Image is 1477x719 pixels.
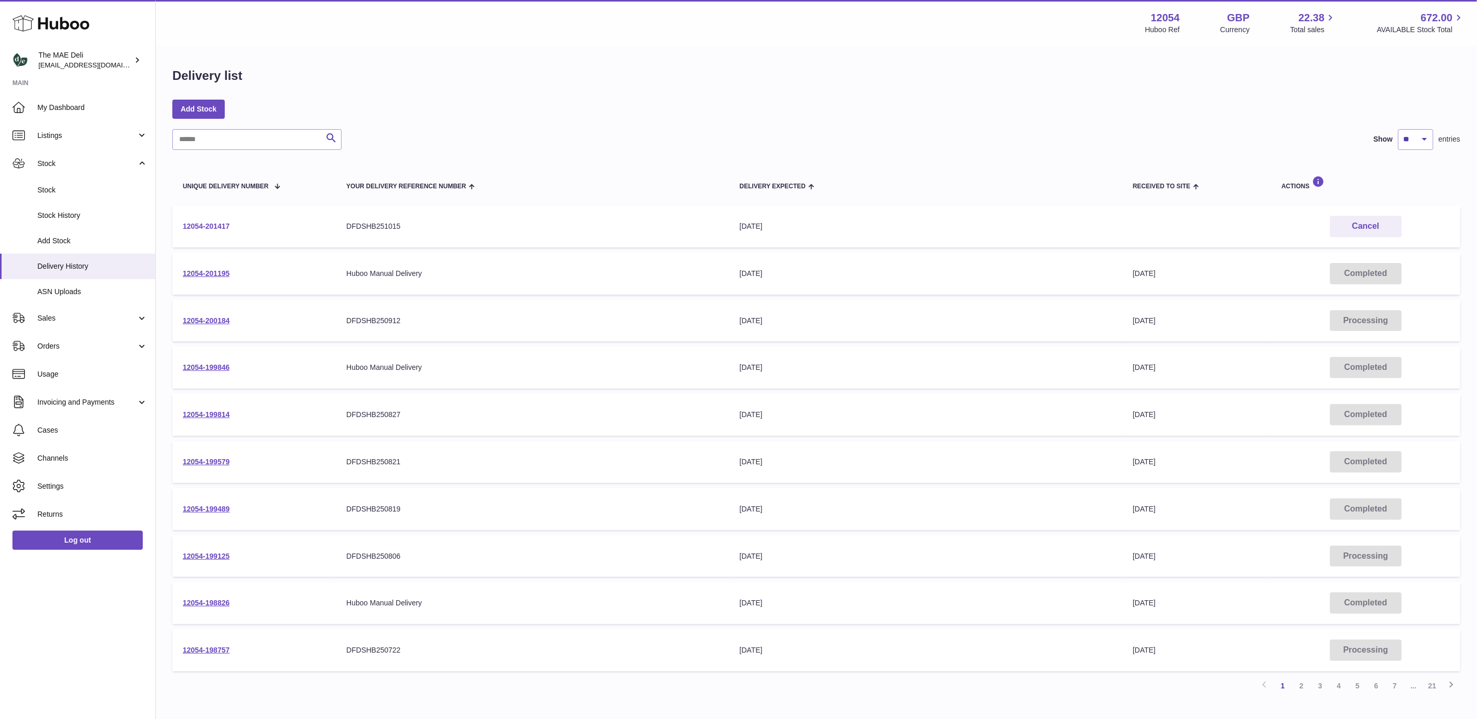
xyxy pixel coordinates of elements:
div: Huboo Manual Delivery [346,269,719,279]
span: entries [1439,134,1460,144]
a: 12054-198826 [183,599,229,607]
div: Actions [1282,176,1450,190]
div: [DATE] [740,457,1112,467]
div: [DATE] [740,269,1112,279]
span: [DATE] [1133,458,1156,466]
a: 5 [1348,676,1367,695]
h1: Delivery list [172,67,242,84]
a: 12054-198757 [183,646,229,654]
div: DFDSHB250819 [346,504,719,514]
div: [DATE] [740,551,1112,561]
span: Total sales [1290,25,1336,35]
span: [DATE] [1133,363,1156,371]
div: DFDSHB251015 [346,222,719,231]
a: Add Stock [172,100,225,118]
a: 12054-201195 [183,269,229,278]
span: Returns [37,509,147,519]
span: Stock [37,185,147,195]
img: logistics@deliciouslyella.com [12,52,28,68]
div: DFDSHB250806 [346,551,719,561]
span: Add Stock [37,236,147,246]
div: [DATE] [740,504,1112,514]
span: [DATE] [1133,410,1156,419]
span: Your Delivery Reference Number [346,183,466,190]
a: 12054-201417 [183,222,229,230]
div: [DATE] [740,410,1112,420]
a: 21 [1423,676,1442,695]
span: Settings [37,481,147,491]
div: DFDSHB250827 [346,410,719,420]
span: Sales [37,313,137,323]
div: [DATE] [740,316,1112,326]
span: Stock [37,159,137,169]
a: 12054-199579 [183,458,229,466]
span: Delivery History [37,261,147,271]
span: 22.38 [1298,11,1324,25]
div: [DATE] [740,598,1112,608]
div: [DATE] [740,222,1112,231]
div: Huboo Manual Delivery [346,598,719,608]
span: Received to Site [1133,183,1190,190]
strong: 12054 [1151,11,1180,25]
span: [DATE] [1133,599,1156,607]
a: 22.38 Total sales [1290,11,1336,35]
a: 12054-200184 [183,316,229,325]
span: Invoicing and Payments [37,397,137,407]
a: 12054-199489 [183,505,229,513]
div: Huboo Manual Delivery [346,363,719,372]
span: [DATE] [1133,552,1156,560]
a: Log out [12,531,143,549]
span: Usage [37,369,147,379]
a: 3 [1311,676,1330,695]
span: Orders [37,341,137,351]
span: Delivery Expected [740,183,806,190]
a: 12054-199125 [183,552,229,560]
div: DFDSHB250912 [346,316,719,326]
span: ... [1404,676,1423,695]
span: [EMAIL_ADDRESS][DOMAIN_NAME] [38,61,153,69]
strong: GBP [1227,11,1250,25]
span: [DATE] [1133,269,1156,278]
span: 672.00 [1421,11,1453,25]
span: [DATE] [1133,316,1156,325]
a: 12054-199846 [183,363,229,371]
button: Cancel [1330,216,1402,237]
div: DFDSHB250722 [346,645,719,655]
div: DFDSHB250821 [346,457,719,467]
a: 7 [1386,676,1404,695]
span: AVAILABLE Stock Total [1377,25,1465,35]
label: Show [1374,134,1393,144]
div: The MAE Deli [38,50,132,70]
a: 1 [1273,676,1292,695]
div: [DATE] [740,363,1112,372]
a: 2 [1292,676,1311,695]
a: 672.00 AVAILABLE Stock Total [1377,11,1465,35]
div: [DATE] [740,645,1112,655]
span: ASN Uploads [37,287,147,297]
div: Currency [1221,25,1250,35]
span: [DATE] [1133,505,1156,513]
span: Cases [37,425,147,435]
a: 6 [1367,676,1386,695]
div: Huboo Ref [1145,25,1180,35]
span: Channels [37,453,147,463]
span: Stock History [37,211,147,220]
span: My Dashboard [37,103,147,113]
span: Unique Delivery Number [183,183,268,190]
span: Listings [37,131,137,141]
a: 12054-199814 [183,410,229,419]
span: [DATE] [1133,646,1156,654]
a: 4 [1330,676,1348,695]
